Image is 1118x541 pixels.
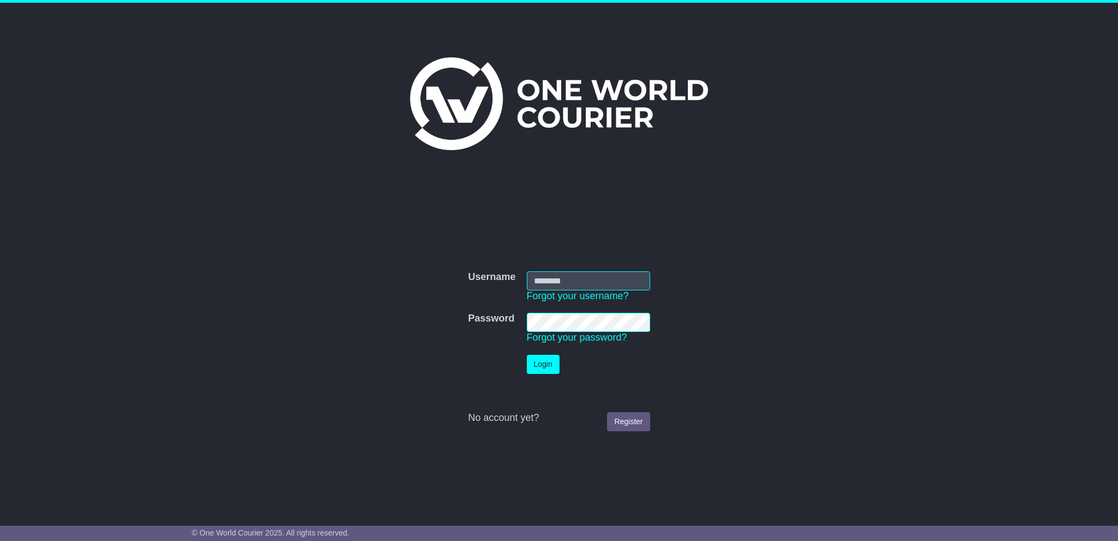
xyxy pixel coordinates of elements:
[410,57,708,150] img: One World
[192,528,349,537] span: © One World Courier 2025. All rights reserved.
[527,332,627,343] a: Forgot your password?
[527,290,629,301] a: Forgot your username?
[468,271,515,283] label: Username
[468,412,650,424] div: No account yet?
[607,412,650,431] a: Register
[527,355,560,374] button: Login
[468,313,514,325] label: Password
